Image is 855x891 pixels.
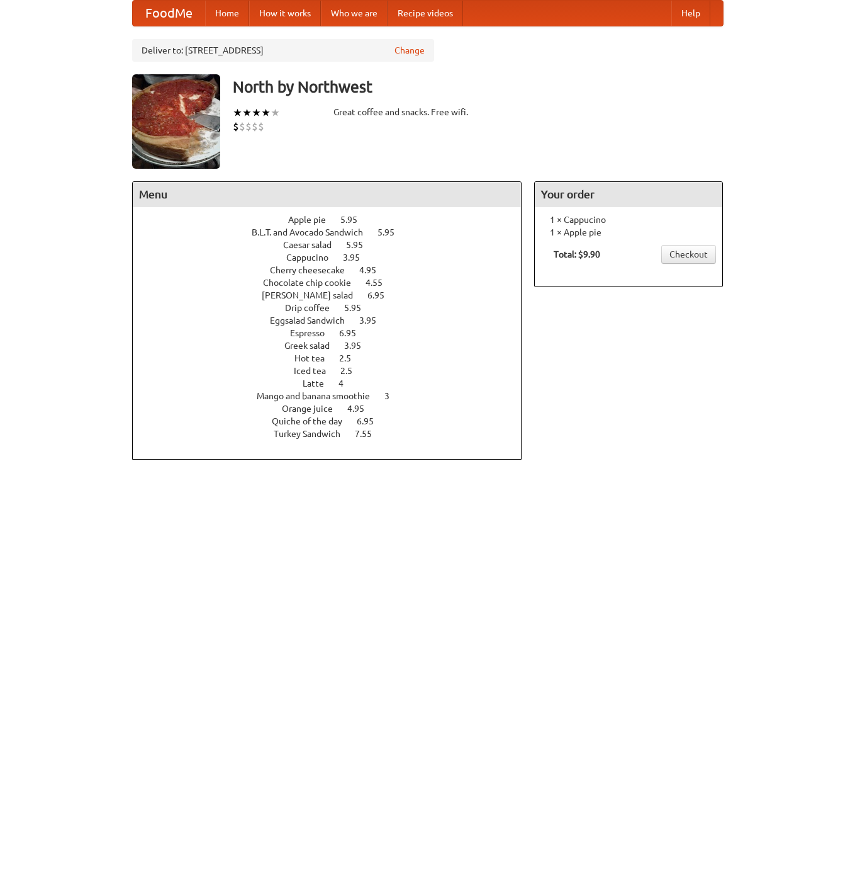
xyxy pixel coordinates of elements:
[359,265,389,275] span: 4.95
[286,253,341,263] span: Cappucino
[541,226,716,239] li: 1 × Apple pie
[357,416,386,426] span: 6.95
[294,353,337,363] span: Hot tea
[270,315,357,326] span: Eggsalad Sandwich
[205,1,249,26] a: Home
[242,106,252,120] li: ★
[283,240,344,250] span: Caesar salad
[272,416,397,426] a: Quiche of the day 6.95
[233,74,724,99] h3: North by Northwest
[245,120,252,133] li: $
[132,74,220,169] img: angular.jpg
[261,106,271,120] li: ★
[282,404,388,414] a: Orange juice 4.95
[288,215,338,225] span: Apple pie
[233,120,239,133] li: $
[274,429,353,439] span: Turkey Sandwich
[303,378,337,389] span: Latte
[263,278,406,288] a: Chocolate chip cookie 4.55
[282,404,345,414] span: Orange juice
[333,106,522,118] div: Great coffee and snacks. Free wifi.
[344,303,374,313] span: 5.95
[233,106,242,120] li: ★
[274,429,395,439] a: Turkey Sandwich 7.55
[321,1,388,26] a: Who we are
[541,213,716,226] li: 1 × Cappucino
[344,341,374,351] span: 3.95
[554,249,600,259] b: Total: $9.90
[252,227,418,237] a: B.L.T. and Avocado Sandwich 5.95
[270,265,400,275] a: Cherry cheesecake 4.95
[671,1,710,26] a: Help
[239,120,245,133] li: $
[359,315,389,326] span: 3.95
[294,353,374,363] a: Hot tea 2.5
[340,215,370,225] span: 5.95
[339,353,364,363] span: 2.5
[290,328,337,338] span: Espresso
[294,366,338,376] span: Iced tea
[303,378,367,389] a: Latte 4
[252,227,376,237] span: B.L.T. and Avocado Sandwich
[377,227,407,237] span: 5.95
[283,240,386,250] a: Caesar salad 5.95
[339,328,369,338] span: 6.95
[262,290,408,300] a: [PERSON_NAME] salad 6.95
[355,429,384,439] span: 7.55
[286,253,383,263] a: Cappucino 3.95
[367,290,397,300] span: 6.95
[252,120,258,133] li: $
[338,378,356,389] span: 4
[257,391,413,401] a: Mango and banana smoothie 3
[535,182,722,207] h4: Your order
[133,1,205,26] a: FoodMe
[271,106,280,120] li: ★
[257,391,383,401] span: Mango and banana smoothie
[258,120,264,133] li: $
[290,328,379,338] a: Espresso 6.95
[366,278,395,288] span: 4.55
[346,240,376,250] span: 5.95
[263,278,364,288] span: Chocolate chip cookie
[288,215,381,225] a: Apple pie 5.95
[347,404,377,414] span: 4.95
[252,106,261,120] li: ★
[340,366,365,376] span: 2.5
[133,182,522,207] h4: Menu
[270,265,357,275] span: Cherry cheesecake
[285,303,342,313] span: Drip coffee
[284,341,342,351] span: Greek salad
[262,290,366,300] span: [PERSON_NAME] salad
[249,1,321,26] a: How it works
[384,391,402,401] span: 3
[285,303,384,313] a: Drip coffee 5.95
[294,366,376,376] a: Iced tea 2.5
[284,341,384,351] a: Greek salad 3.95
[343,253,372,263] span: 3.95
[270,315,400,326] a: Eggsalad Sandwich 3.95
[388,1,463,26] a: Recipe videos
[661,245,716,264] a: Checkout
[394,44,425,57] a: Change
[132,39,434,62] div: Deliver to: [STREET_ADDRESS]
[272,416,355,426] span: Quiche of the day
